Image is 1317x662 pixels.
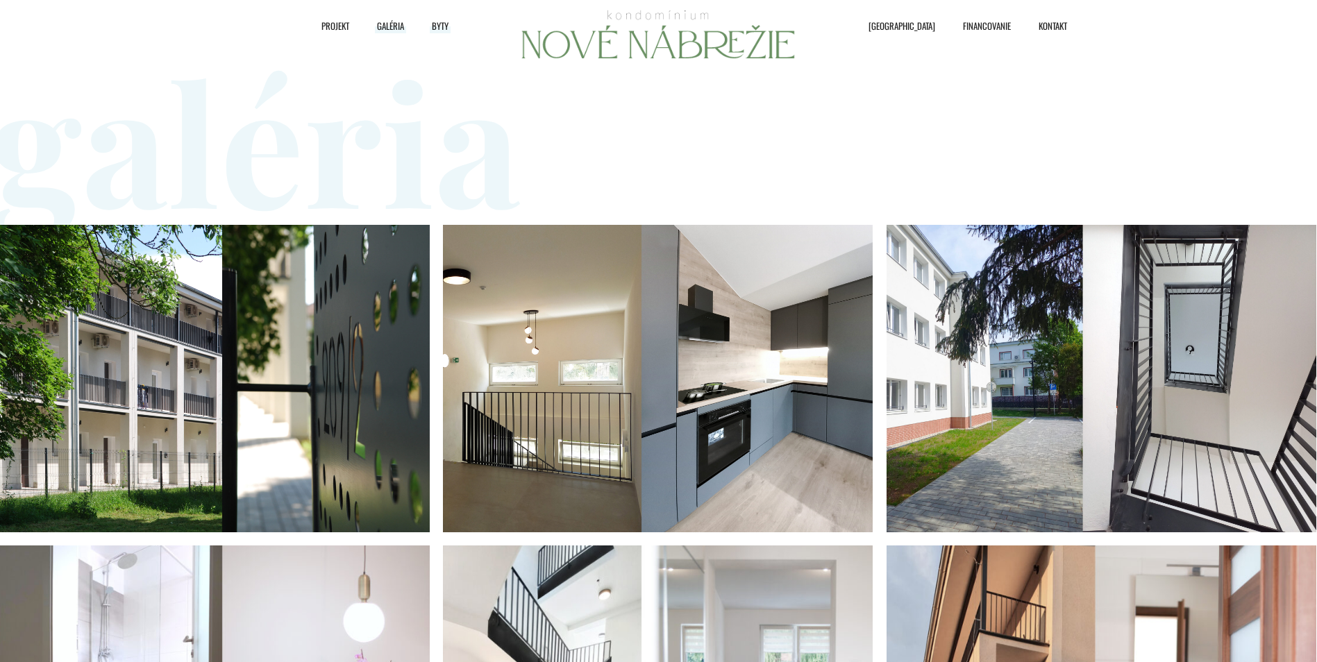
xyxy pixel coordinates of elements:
span: Byty [432,15,448,36]
a: Kontakt [1018,15,1074,36]
span: Financovanie [963,15,1011,36]
span: Kontakt [1039,15,1067,36]
a: Financovanie [942,15,1018,36]
span: Projekt [321,15,349,36]
span: [GEOGRAPHIC_DATA] [869,15,935,36]
a: Projekt [301,15,356,36]
a: [GEOGRAPHIC_DATA] [848,15,942,36]
a: Byty [411,15,455,36]
span: Galéria [377,15,404,36]
a: Galéria [356,15,411,36]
